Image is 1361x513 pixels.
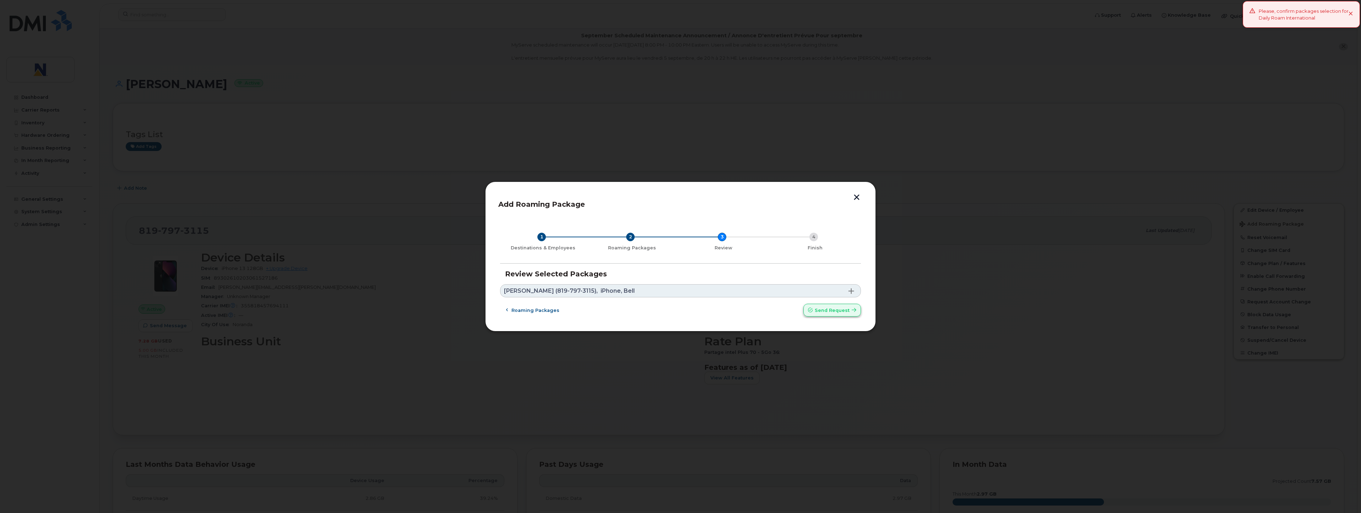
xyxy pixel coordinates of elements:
a: [PERSON_NAME] (819-797-3115),iPhone, Bell [500,284,861,297]
button: Send request [803,304,861,317]
div: 4 [809,233,818,241]
div: Roaming Packages [589,245,675,251]
span: Send request [815,307,850,314]
span: Roaming packages [511,307,559,314]
div: 1 [537,233,546,241]
div: Finish [772,245,858,251]
div: Please, confirm packages selection for Daily Roam International [1259,8,1349,21]
button: Roaming packages [500,304,565,317]
div: 2 [626,233,635,241]
div: Destinations & Employees [503,245,583,251]
h3: Review Selected Packages [505,270,856,278]
span: [PERSON_NAME] (819-797-3115), [504,288,598,294]
span: iPhone, Bell [601,288,635,294]
span: Add Roaming Package [498,200,585,209]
